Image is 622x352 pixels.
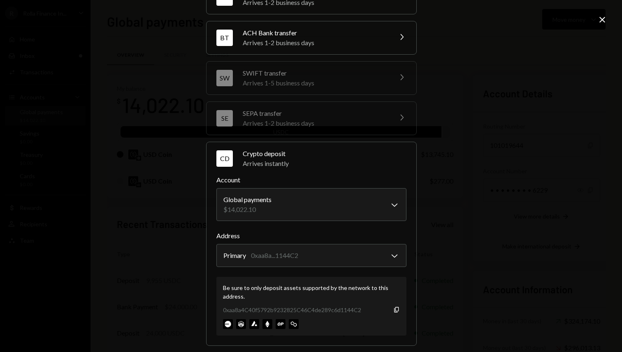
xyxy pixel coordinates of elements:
[216,150,233,167] div: CD
[243,149,406,159] div: Crypto deposit
[216,244,406,267] button: Address
[243,28,387,38] div: ACH Bank transfer
[207,21,416,54] button: BTACH Bank transferArrives 1-2 business days
[223,283,400,301] div: Be sure to only deposit assets supported by the network to this address.
[243,68,387,78] div: SWIFT transfer
[216,70,233,86] div: SW
[223,319,233,329] img: base-mainnet
[243,108,387,118] div: SEPA transfer
[207,102,416,135] button: SESEPA transferArrives 1-2 business days
[216,110,233,127] div: SE
[276,319,285,329] img: optimism-mainnet
[243,78,387,88] div: Arrives 1-5 business days
[216,30,233,46] div: BT
[216,188,406,221] button: Account
[243,118,387,128] div: Arrives 1-2 business days
[216,231,406,241] label: Address
[262,319,272,329] img: ethereum-mainnet
[243,38,387,48] div: Arrives 1-2 business days
[236,319,246,329] img: arbitrum-mainnet
[251,251,298,260] div: 0xaa8a...1144C2
[216,175,406,185] label: Account
[207,142,416,175] button: CDCrypto depositArrives instantly
[207,62,416,94] button: SWSWIFT transferArrives 1-5 business days
[249,319,259,329] img: avalanche-mainnet
[216,175,406,336] div: CDCrypto depositArrives instantly
[289,319,299,329] img: polygon-mainnet
[223,306,361,314] div: 0xaa8a4C40f5792b9232825C46C4de289c6d1144C2
[243,159,406,168] div: Arrives instantly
